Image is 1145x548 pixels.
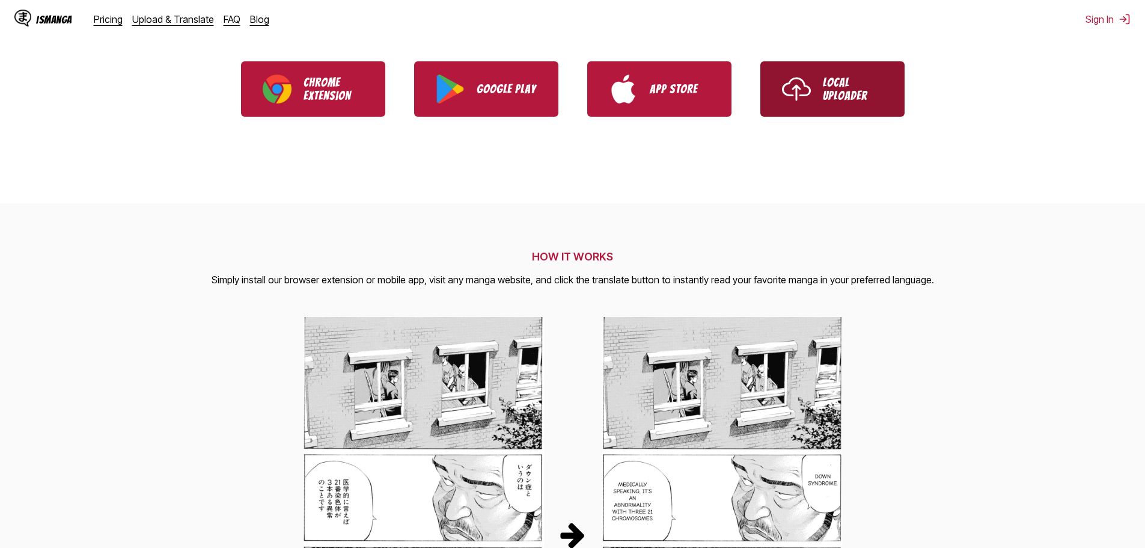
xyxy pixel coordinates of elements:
div: IsManga [36,14,72,25]
p: Chrome Extension [304,76,364,102]
p: App Store [650,82,710,96]
a: Upload & Translate [132,13,214,25]
button: Sign In [1085,13,1131,25]
img: Google Play logo [436,75,465,103]
h2: HOW IT WORKS [212,250,934,263]
a: Use IsManga Local Uploader [760,61,905,117]
img: Upload icon [782,75,811,103]
a: Download IsManga from Google Play [414,61,558,117]
a: IsManga LogoIsManga [14,10,94,29]
a: Pricing [94,13,123,25]
p: Local Uploader [823,76,883,102]
img: IsManga Logo [14,10,31,26]
a: Blog [250,13,269,25]
a: Download IsManga Chrome Extension [241,61,385,117]
p: Simply install our browser extension or mobile app, visit any manga website, and click the transl... [212,272,934,288]
a: Download IsManga from App Store [587,61,731,117]
p: Google Play [477,82,537,96]
img: Chrome logo [263,75,292,103]
img: App Store logo [609,75,638,103]
img: Sign out [1119,13,1131,25]
a: FAQ [224,13,240,25]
